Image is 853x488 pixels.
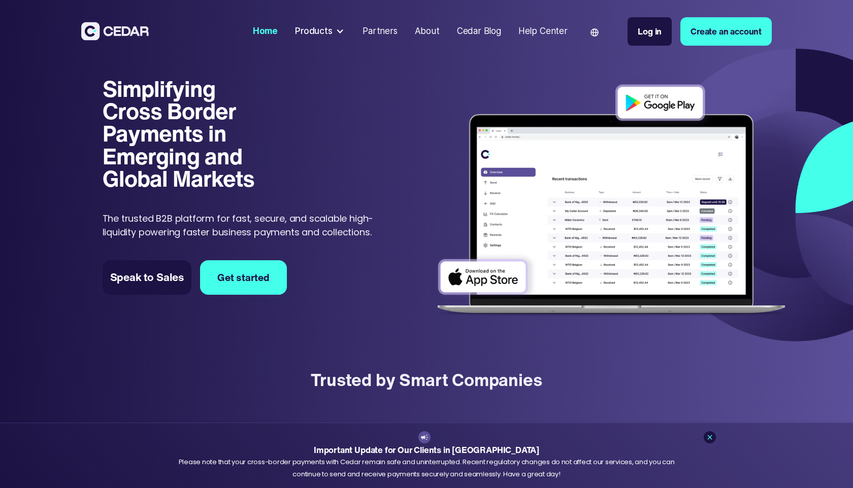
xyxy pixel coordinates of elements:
[103,78,273,190] h1: Simplifying Cross Border Payments in Emerging and Global Markets
[363,25,398,38] div: Partners
[518,25,568,38] div: Help Center
[680,17,772,46] a: Create an account
[638,25,662,38] div: Log in
[248,20,282,43] a: Home
[200,260,287,295] a: Get started
[452,20,505,43] a: Cedar Blog
[253,25,278,38] div: Home
[410,20,444,43] a: About
[358,20,402,43] a: Partners
[590,28,599,37] img: world icon
[430,78,793,325] img: Dashboard of transactions
[103,260,191,295] a: Speak to Sales
[514,20,572,43] a: Help Center
[103,212,386,239] p: The trusted B2B platform for fast, secure, and scalable high-liquidity powering faster business p...
[457,25,501,38] div: Cedar Blog
[291,21,350,43] div: Products
[415,25,440,38] div: About
[628,17,672,46] a: Log in
[295,25,333,38] div: Products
